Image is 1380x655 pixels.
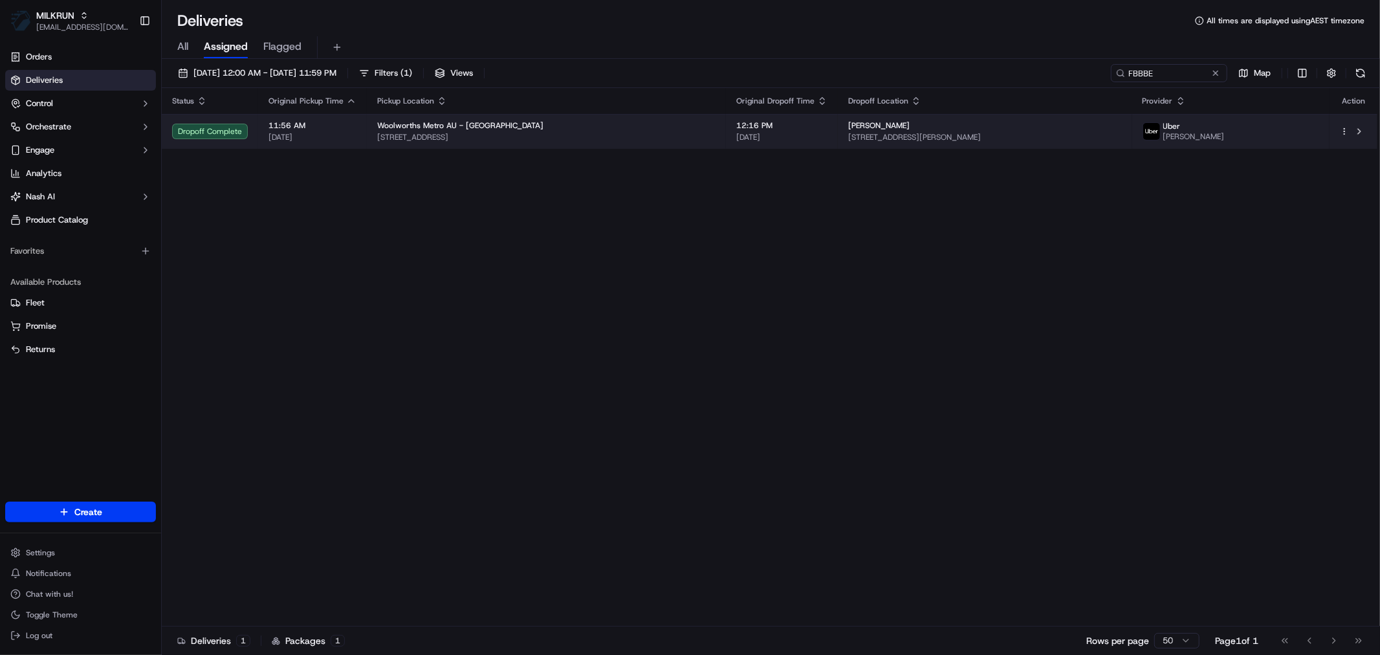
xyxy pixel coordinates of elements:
span: Control [26,98,53,109]
button: [EMAIL_ADDRESS][DOMAIN_NAME] [36,22,129,32]
span: Chat with us! [26,589,73,599]
p: Rows per page [1086,634,1149,647]
button: MILKRUN [36,9,74,22]
a: Orders [5,47,156,67]
span: 12:16 PM [736,120,827,131]
button: Refresh [1352,64,1370,82]
button: MILKRUNMILKRUN[EMAIL_ADDRESS][DOMAIN_NAME] [5,5,134,36]
span: Status [172,96,194,106]
span: Dropoff Location [848,96,908,106]
button: [DATE] 12:00 AM - [DATE] 11:59 PM [172,64,342,82]
img: uber-new-logo.jpeg [1143,123,1160,140]
button: Filters(1) [353,64,418,82]
div: Packages [272,634,345,647]
button: Chat with us! [5,585,156,603]
span: Map [1254,67,1271,79]
span: Filters [375,67,412,79]
button: Settings [5,544,156,562]
span: [DATE] 12:00 AM - [DATE] 11:59 PM [193,67,336,79]
span: ( 1 ) [400,67,412,79]
span: [DATE] [268,132,356,142]
span: Create [74,505,102,518]
a: Returns [10,344,151,355]
input: Type to search [1111,64,1227,82]
a: Deliveries [5,70,156,91]
span: Engage [26,144,54,156]
span: Assigned [204,39,248,54]
button: Notifications [5,564,156,583]
span: [STREET_ADDRESS] [377,132,716,142]
span: Deliveries [26,74,63,86]
span: All [177,39,188,54]
span: Flagged [263,39,301,54]
span: 11:56 AM [268,120,356,131]
button: Create [5,502,156,522]
div: 1 [331,635,345,647]
span: Fleet [26,297,45,309]
button: Map [1232,64,1276,82]
h1: Deliveries [177,10,243,31]
button: Promise [5,316,156,337]
span: Settings [26,548,55,558]
span: Original Pickup Time [268,96,344,106]
span: Analytics [26,168,61,179]
button: Fleet [5,293,156,313]
span: Log out [26,630,52,641]
button: Nash AI [5,186,156,207]
span: [PERSON_NAME] [848,120,910,131]
span: Orders [26,51,52,63]
span: Promise [26,320,56,332]
div: Action [1340,96,1367,106]
span: [STREET_ADDRESS][PERSON_NAME] [848,132,1122,142]
div: Page 1 of 1 [1215,634,1258,647]
div: Available Products [5,272,156,293]
button: Toggle Theme [5,606,156,624]
button: Engage [5,140,156,161]
span: Woolworths Metro AU - [GEOGRAPHIC_DATA] [377,120,543,131]
span: Views [450,67,473,79]
div: Favorites [5,241,156,261]
span: Toggle Theme [26,610,78,620]
span: Orchestrate [26,121,71,133]
span: Uber [1163,121,1181,131]
span: Nash AI [26,191,55,203]
span: Provider [1143,96,1173,106]
span: Product Catalog [26,214,88,226]
a: Product Catalog [5,210,156,230]
div: 1 [236,635,250,647]
span: Notifications [26,568,71,579]
button: Returns [5,339,156,360]
button: Control [5,93,156,114]
button: Views [429,64,479,82]
button: Log out [5,627,156,645]
a: Promise [10,320,151,332]
img: MILKRUN [10,10,31,31]
span: Pickup Location [377,96,434,106]
span: Returns [26,344,55,355]
span: All times are displayed using AEST timezone [1207,16,1364,26]
a: Fleet [10,297,151,309]
span: [PERSON_NAME] [1163,131,1225,142]
span: [DATE] [736,132,827,142]
button: Orchestrate [5,117,156,137]
span: Original Dropoff Time [736,96,815,106]
a: Analytics [5,163,156,184]
div: Deliveries [177,634,250,647]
